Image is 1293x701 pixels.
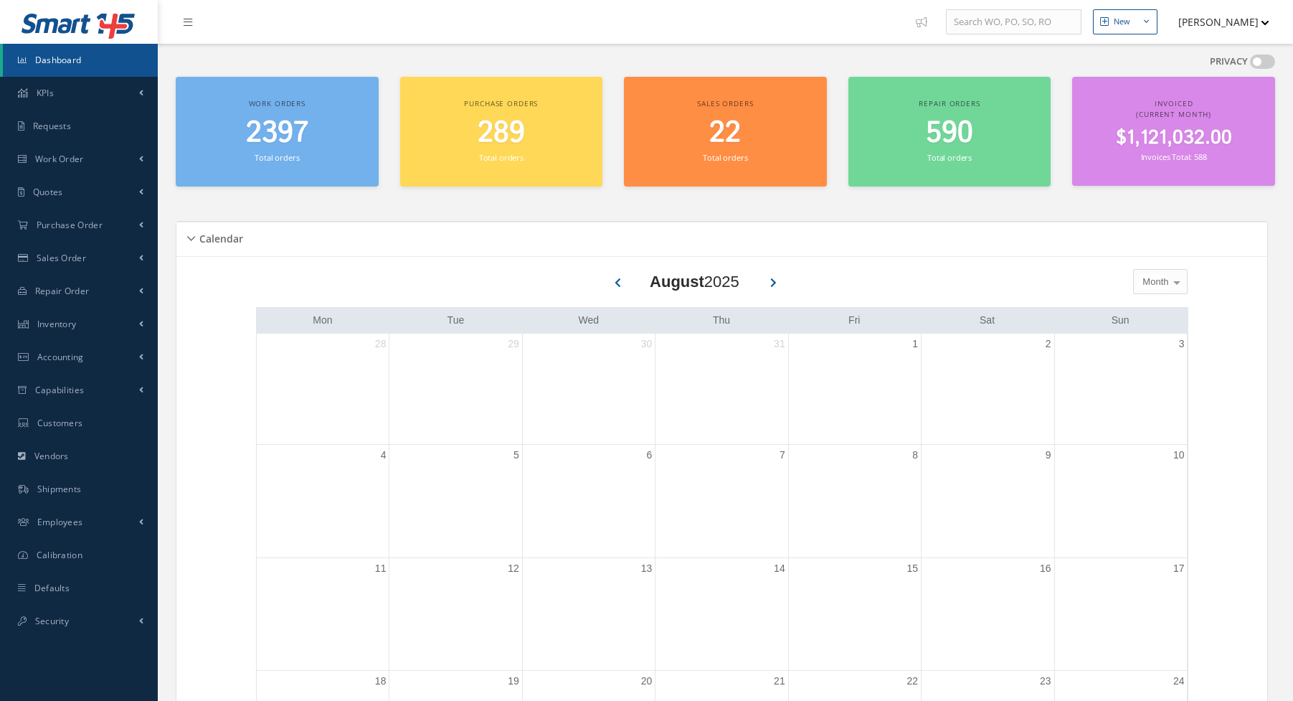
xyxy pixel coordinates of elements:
td: August 5, 2025 [389,445,522,558]
span: Purchase Order [37,219,103,231]
span: 289 [478,113,525,154]
span: Repair orders [919,98,980,108]
small: Total orders [479,152,524,163]
a: Friday [846,311,863,329]
span: Sales Order [37,252,86,264]
a: August 10, 2025 [1170,445,1188,466]
a: August 12, 2025 [505,558,522,579]
a: August 19, 2025 [505,671,522,692]
span: Inventory [37,318,77,330]
a: Sunday [1109,311,1132,329]
div: New [1114,16,1130,28]
a: August 18, 2025 [372,671,389,692]
a: Wednesday [575,311,602,329]
a: Monday [310,311,335,329]
a: Tuesday [445,311,468,329]
b: August [650,273,704,291]
span: Capabilities [35,384,85,396]
small: Total orders [927,152,972,163]
a: Sales orders 22 Total orders [624,77,827,187]
td: August 13, 2025 [522,557,655,671]
a: Repair orders 590 Total orders [848,77,1051,187]
td: August 9, 2025 [922,445,1054,558]
label: PRIVACY [1210,55,1248,69]
a: August 11, 2025 [372,558,389,579]
td: August 7, 2025 [655,445,788,558]
span: Accounting [37,351,84,363]
span: 22 [709,113,741,154]
div: 2025 [650,270,739,293]
span: Quotes [33,186,63,198]
td: August 10, 2025 [1054,445,1187,558]
a: Purchase orders 289 Total orders [400,77,603,187]
span: Shipments [37,483,82,495]
h5: Calendar [195,228,243,245]
span: Work Order [35,153,84,165]
span: Customers [37,417,83,429]
a: August 2, 2025 [1043,334,1054,354]
button: [PERSON_NAME] [1165,8,1269,36]
a: August 4, 2025 [378,445,389,466]
td: July 30, 2025 [522,334,655,445]
a: August 7, 2025 [777,445,788,466]
span: 2397 [246,113,308,154]
a: July 30, 2025 [638,334,655,354]
a: August 14, 2025 [771,558,788,579]
small: Total orders [255,152,299,163]
button: New [1093,9,1157,34]
span: Employees [37,516,83,528]
small: Total orders [703,152,747,163]
span: Invoiced [1155,98,1193,108]
td: August 6, 2025 [522,445,655,558]
a: July 28, 2025 [372,334,389,354]
td: July 31, 2025 [655,334,788,445]
td: August 1, 2025 [788,334,921,445]
a: August 9, 2025 [1043,445,1054,466]
td: July 28, 2025 [257,334,389,445]
td: August 11, 2025 [257,557,389,671]
span: Sales orders [697,98,753,108]
a: August 15, 2025 [904,558,922,579]
td: August 2, 2025 [922,334,1054,445]
a: Saturday [977,311,998,329]
span: Defaults [34,582,70,594]
a: August 20, 2025 [638,671,655,692]
span: Vendors [34,450,69,462]
td: July 29, 2025 [389,334,522,445]
span: Work orders [249,98,306,108]
a: July 31, 2025 [771,334,788,354]
span: Repair Order [35,285,90,297]
a: August 13, 2025 [638,558,655,579]
span: Month [1139,275,1168,289]
span: Requests [33,120,71,132]
a: August 1, 2025 [909,334,921,354]
a: July 29, 2025 [505,334,522,354]
span: (Current Month) [1136,109,1211,119]
span: Security [35,615,69,627]
a: August 16, 2025 [1037,558,1054,579]
td: August 12, 2025 [389,557,522,671]
a: August 5, 2025 [511,445,522,466]
td: August 16, 2025 [922,557,1054,671]
a: August 6, 2025 [643,445,655,466]
td: August 15, 2025 [788,557,921,671]
input: Search WO, PO, SO, RO [946,9,1081,35]
span: Calibration [37,549,82,561]
a: Dashboard [3,44,158,77]
a: August 17, 2025 [1170,558,1188,579]
span: 590 [926,113,973,154]
td: August 14, 2025 [655,557,788,671]
td: August 4, 2025 [257,445,389,558]
a: August 24, 2025 [1170,671,1188,692]
a: Invoiced (Current Month) $1,121,032.00 Invoices Total: 588 [1072,77,1275,186]
span: $1,121,032.00 [1116,124,1232,152]
a: Work orders 2397 Total orders [176,77,379,187]
a: August 8, 2025 [909,445,921,466]
a: Thursday [710,311,733,329]
a: August 22, 2025 [904,671,922,692]
span: Dashboard [35,54,82,66]
td: August 8, 2025 [788,445,921,558]
td: August 17, 2025 [1054,557,1187,671]
span: KPIs [37,87,54,99]
span: Purchase orders [464,98,538,108]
